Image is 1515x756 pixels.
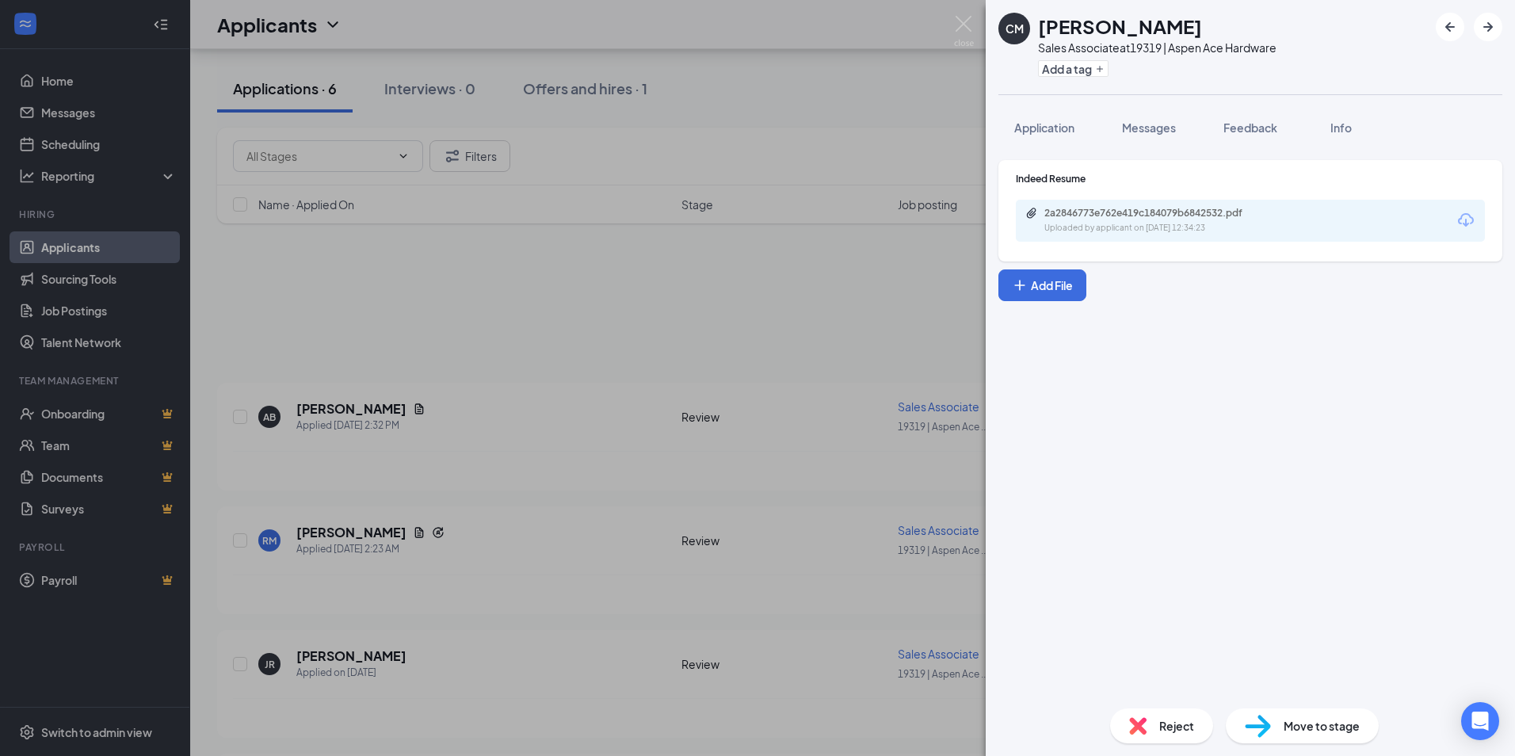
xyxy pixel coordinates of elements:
[1038,40,1276,55] div: Sales Associate at 19319 | Aspen Ace Hardware
[1038,60,1109,77] button: PlusAdd a tag
[1012,277,1028,293] svg: Plus
[1330,120,1352,135] span: Info
[1479,17,1498,36] svg: ArrowRight
[1044,207,1266,220] div: 2a2846773e762e419c184079b6842532.pdf
[1038,13,1202,40] h1: [PERSON_NAME]
[1025,207,1282,235] a: Paperclip2a2846773e762e419c184079b6842532.pdfUploaded by applicant on [DATE] 12:34:23
[1122,120,1176,135] span: Messages
[1461,702,1499,740] div: Open Intercom Messenger
[1223,120,1277,135] span: Feedback
[1014,120,1074,135] span: Application
[998,269,1086,301] button: Add FilePlus
[1436,13,1464,41] button: ArrowLeftNew
[1095,64,1105,74] svg: Plus
[1159,717,1194,735] span: Reject
[1284,717,1360,735] span: Move to stage
[1006,21,1024,36] div: CM
[1441,17,1460,36] svg: ArrowLeftNew
[1456,211,1475,230] svg: Download
[1025,207,1038,220] svg: Paperclip
[1474,13,1502,41] button: ArrowRight
[1016,172,1485,185] div: Indeed Resume
[1044,222,1282,235] div: Uploaded by applicant on [DATE] 12:34:23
